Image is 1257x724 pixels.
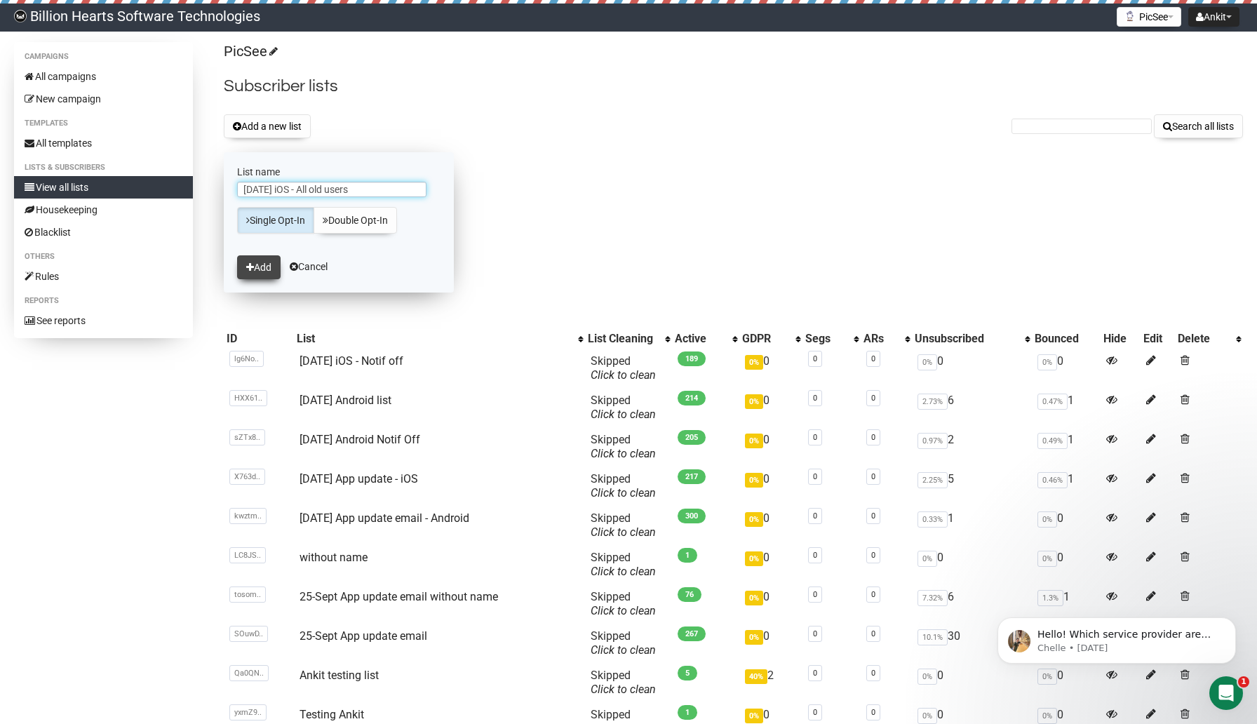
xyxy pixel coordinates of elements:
[917,394,948,410] span: 2.73%
[871,629,875,638] a: 0
[290,261,328,272] a: Cancel
[871,511,875,521] a: 0
[912,427,1032,467] td: 2
[813,708,817,717] a: 0
[678,391,706,405] span: 214
[678,548,697,563] span: 1
[742,332,788,346] div: GDPR
[739,584,802,624] td: 0
[229,508,267,524] span: kwztm..
[591,394,656,421] span: Skipped
[591,629,656,657] span: Skipped
[14,48,193,65] li: Campaigns
[915,332,1018,346] div: Unsubscribed
[1238,676,1249,688] span: 1
[14,10,27,22] img: effe5b2fa787bc607dbd7d713549ef12
[227,332,291,346] div: ID
[300,433,420,446] a: [DATE] Android Notif Off
[917,629,948,645] span: 10.1%
[300,708,364,721] a: Testing Ankit
[912,467,1032,506] td: 5
[1032,506,1101,545] td: 0
[229,626,268,642] span: SOuwD..
[912,349,1032,388] td: 0
[1032,349,1101,388] td: 0
[1037,472,1068,488] span: 0.46%
[917,551,937,567] span: 0%
[739,545,802,584] td: 0
[14,65,193,88] a: All campaigns
[14,88,193,110] a: New campaign
[229,351,264,367] span: lg6No..
[672,329,739,349] th: Active: No sort applied, activate to apply an ascending sort
[14,293,193,309] li: Reports
[224,74,1243,99] h2: Subscriber lists
[739,388,802,427] td: 0
[1124,11,1136,22] img: 1.png
[917,472,948,488] span: 2.25%
[871,708,875,717] a: 0
[229,429,265,445] span: sZTx8..
[229,704,267,720] span: yxmZ9..
[591,368,656,382] a: Click to clean
[813,394,817,403] a: 0
[912,388,1032,427] td: 6
[1037,394,1068,410] span: 0.47%
[294,329,585,349] th: List: No sort applied, activate to apply an ascending sort
[237,166,441,178] label: List name
[591,669,656,696] span: Skipped
[871,354,875,363] a: 0
[1037,511,1057,528] span: 0%
[802,329,861,349] th: Segs: No sort applied, activate to apply an ascending sort
[917,433,948,449] span: 0.97%
[745,630,763,645] span: 0%
[678,509,706,523] span: 300
[745,591,763,605] span: 0%
[1032,427,1101,467] td: 1
[224,114,311,138] button: Add a new list
[678,469,706,484] span: 217
[917,708,937,724] span: 0%
[229,586,266,603] span: tosom..
[591,590,656,617] span: Skipped
[591,433,656,460] span: Skipped
[678,587,701,602] span: 76
[14,132,193,154] a: All templates
[300,590,498,603] a: 25-Sept App update email without name
[1101,329,1141,349] th: Hide: No sort applied, sorting is disabled
[871,551,875,560] a: 0
[917,354,937,370] span: 0%
[300,629,427,643] a: 25-Sept App update email
[1178,332,1229,346] div: Delete
[300,472,418,485] a: [DATE] App update - iOS
[813,629,817,638] a: 0
[805,332,847,346] div: Segs
[1037,708,1057,724] span: 0%
[912,663,1032,702] td: 0
[591,354,656,382] span: Skipped
[591,511,656,539] span: Skipped
[917,590,948,606] span: 7.32%
[1175,329,1243,349] th: Delete: No sort applied, activate to apply an ascending sort
[591,472,656,500] span: Skipped
[591,408,656,421] a: Click to clean
[912,329,1032,349] th: Unsubscribed: No sort applied, activate to apply an ascending sort
[1037,354,1057,370] span: 0%
[591,604,656,617] a: Click to clean
[813,511,817,521] a: 0
[813,669,817,678] a: 0
[14,159,193,176] li: Lists & subscribers
[591,525,656,539] a: Click to clean
[1188,7,1239,27] button: Ankit
[739,663,802,702] td: 2
[745,394,763,409] span: 0%
[314,207,397,234] a: Double Opt-In
[813,551,817,560] a: 0
[871,472,875,481] a: 0
[14,199,193,221] a: Housekeeping
[591,565,656,578] a: Click to clean
[1032,584,1101,624] td: 1
[229,665,269,681] span: Qa0QN..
